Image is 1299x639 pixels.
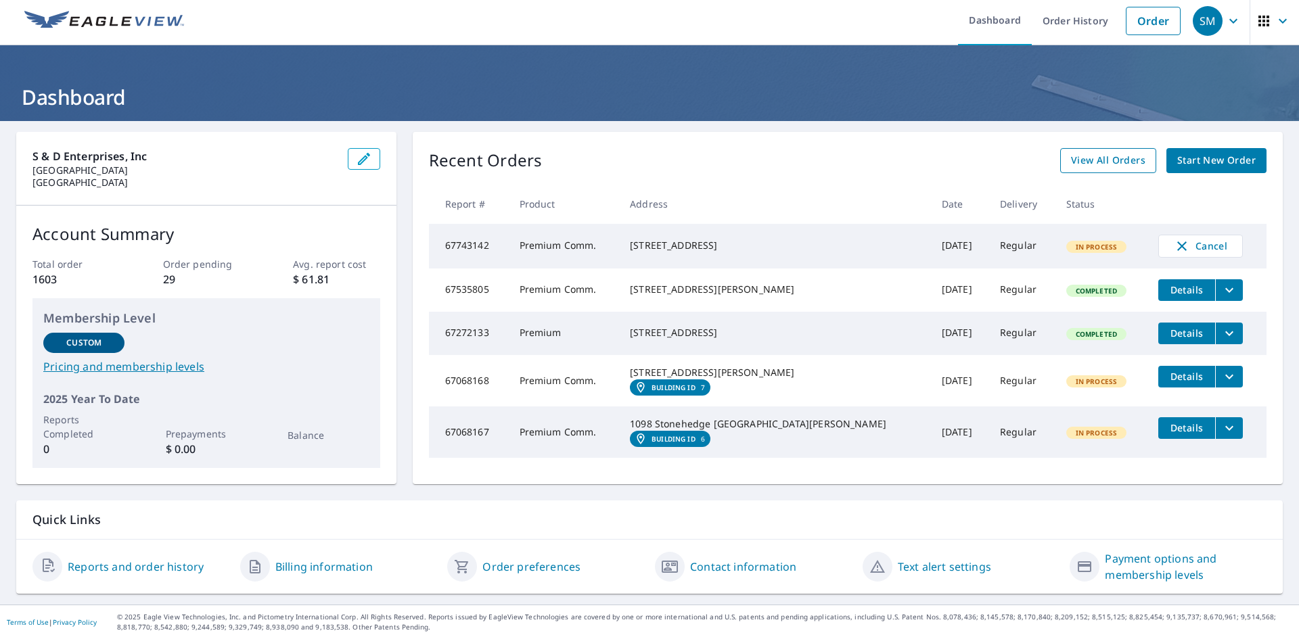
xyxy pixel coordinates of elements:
[630,239,920,252] div: [STREET_ADDRESS]
[630,431,710,447] a: Building ID6
[1166,421,1207,434] span: Details
[1158,323,1215,344] button: detailsBtn-67272133
[652,435,696,443] em: Building ID
[989,268,1055,312] td: Regular
[1105,550,1267,583] a: Payment options and membership levels
[898,559,991,575] a: Text alert settings
[1060,148,1156,173] a: View All Orders
[32,222,380,246] p: Account Summary
[117,612,1292,632] p: © 2025 Eagle View Technologies, Inc. and Pictometry International Corp. All Rights Reserved. Repo...
[293,257,380,271] p: Avg. report cost
[989,312,1055,355] td: Regular
[68,559,204,575] a: Reports and order history
[1158,279,1215,301] button: detailsBtn-67535805
[166,441,247,457] p: $ 0.00
[429,268,509,312] td: 67535805
[1215,417,1243,439] button: filesDropdownBtn-67068167
[630,326,920,339] div: [STREET_ADDRESS]
[630,283,920,296] div: [STREET_ADDRESS][PERSON_NAME]
[1126,7,1181,35] a: Order
[24,11,184,31] img: EV Logo
[166,427,247,441] p: Prepayments
[1068,286,1125,295] span: Completed
[690,559,796,575] a: Contact information
[43,412,124,441] p: Reports Completed
[275,559,373,575] a: Billing information
[509,406,620,458] td: Premium Comm.
[630,379,710,396] a: Building ID7
[989,355,1055,406] td: Regular
[1068,329,1125,339] span: Completed
[931,406,989,458] td: [DATE]
[293,271,380,287] p: $ 61.81
[1166,148,1267,173] a: Start New Order
[1172,238,1229,254] span: Cancel
[32,271,119,287] p: 1603
[32,148,337,164] p: S & D Enterprises, Inc
[32,176,337,189] p: [GEOGRAPHIC_DATA]
[989,224,1055,268] td: Regular
[1158,417,1215,439] button: detailsBtn-67068167
[1068,377,1126,386] span: In Process
[1068,242,1126,252] span: In Process
[989,406,1055,458] td: Regular
[931,224,989,268] td: [DATE]
[509,184,620,224] th: Product
[53,617,97,627] a: Privacy Policy
[1215,279,1243,301] button: filesDropdownBtn-67535805
[16,83,1283,111] h1: Dashboard
[1193,6,1223,36] div: SM
[1158,366,1215,387] button: detailsBtn-67068168
[163,271,250,287] p: 29
[509,268,620,312] td: Premium Comm.
[1071,152,1145,169] span: View All Orders
[509,224,620,268] td: Premium Comm.
[32,164,337,176] p: [GEOGRAPHIC_DATA]
[32,511,1267,528] p: Quick Links
[1215,323,1243,344] button: filesDropdownBtn-67272133
[1166,283,1207,296] span: Details
[931,268,989,312] td: [DATE]
[1177,152,1256,169] span: Start New Order
[630,366,920,379] div: [STREET_ADDRESS][PERSON_NAME]
[652,383,696,392] em: Building ID
[1158,235,1243,258] button: Cancel
[509,355,620,406] td: Premium Comm.
[630,417,920,431] div: 1098 Stonehedge [GEOGRAPHIC_DATA][PERSON_NAME]
[931,312,989,355] td: [DATE]
[1215,366,1243,387] button: filesDropdownBtn-67068168
[509,312,620,355] td: Premium
[163,257,250,271] p: Order pending
[43,358,369,375] a: Pricing and membership levels
[931,355,989,406] td: [DATE]
[619,184,931,224] th: Address
[482,559,580,575] a: Order preferences
[989,184,1055,224] th: Delivery
[429,224,509,268] td: 67743142
[32,257,119,271] p: Total order
[429,355,509,406] td: 67068168
[1166,370,1207,383] span: Details
[429,406,509,458] td: 67068167
[43,441,124,457] p: 0
[429,148,543,173] p: Recent Orders
[931,184,989,224] th: Date
[43,391,369,407] p: 2025 Year To Date
[1166,327,1207,339] span: Details
[429,184,509,224] th: Report #
[429,312,509,355] td: 67272133
[66,337,101,349] p: Custom
[7,617,49,627] a: Terms of Use
[43,309,369,327] p: Membership Level
[288,428,369,442] p: Balance
[1055,184,1147,224] th: Status
[7,618,97,626] p: |
[1068,428,1126,437] span: In Process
